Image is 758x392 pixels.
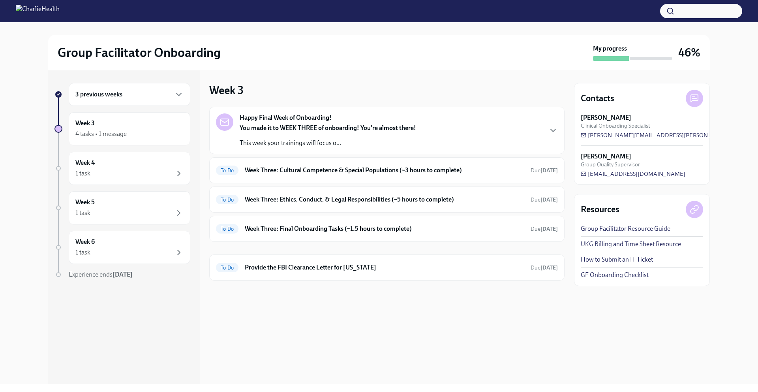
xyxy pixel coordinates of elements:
[209,83,244,97] h3: Week 3
[75,169,90,178] div: 1 task
[216,261,558,274] a: To DoProvide the FBI Clearance Letter for [US_STATE]Due[DATE]
[69,83,190,106] div: 3 previous weeks
[531,167,558,174] span: September 8th, 2025 10:00
[54,112,190,145] a: Week 34 tasks • 1 message
[581,161,640,168] span: Group Quality Supervisor
[54,191,190,224] a: Week 51 task
[216,197,238,203] span: To Do
[216,193,558,206] a: To DoWeek Three: Ethics, Conduct, & Legal Responsibilities (~5 hours to complete)Due[DATE]
[531,264,558,271] span: September 23rd, 2025 10:00
[245,224,524,233] h6: Week Three: Final Onboarding Tasks (~1.5 hours to complete)
[531,196,558,203] span: Due
[531,264,558,271] span: Due
[678,45,700,60] h3: 46%
[531,226,558,232] span: Due
[16,5,60,17] img: CharlieHealth
[240,139,416,147] p: This week your trainings will focus o...
[581,170,685,178] a: [EMAIL_ADDRESS][DOMAIN_NAME]
[593,44,627,53] strong: My progress
[581,122,650,130] span: Clinical Onboarding Specialist
[75,158,95,167] h6: Week 4
[540,226,558,232] strong: [DATE]
[240,124,416,132] strong: You made it to WEEK THREE of onboarding! You're almost there!
[531,225,558,233] span: September 6th, 2025 10:00
[581,255,653,264] a: How to Submit an IT Ticket
[581,152,631,161] strong: [PERSON_NAME]
[540,196,558,203] strong: [DATE]
[75,130,127,138] div: 4 tasks • 1 message
[69,271,133,278] span: Experience ends
[581,271,649,279] a: GF Onboarding Checklist
[75,248,90,257] div: 1 task
[581,204,619,215] h4: Resources
[245,195,524,204] h6: Week Three: Ethics, Conduct, & Legal Responsibilities (~5 hours to complete)
[216,226,238,232] span: To Do
[581,113,631,122] strong: [PERSON_NAME]
[531,167,558,174] span: Due
[75,90,122,99] h6: 3 previous weeks
[531,196,558,204] span: September 8th, 2025 10:00
[75,237,95,246] h6: Week 6
[54,231,190,264] a: Week 61 task
[216,164,558,177] a: To DoWeek Three: Cultural Competence & Special Populations (~3 hours to complete)Due[DATE]
[581,92,614,104] h4: Contacts
[540,167,558,174] strong: [DATE]
[75,119,95,128] h6: Week 3
[58,45,221,60] h2: Group Facilitator Onboarding
[113,271,133,278] strong: [DATE]
[245,166,524,175] h6: Week Three: Cultural Competence & Special Populations (~3 hours to complete)
[216,222,558,235] a: To DoWeek Three: Final Onboarding Tasks (~1.5 hours to complete)Due[DATE]
[75,209,90,217] div: 1 task
[54,152,190,185] a: Week 41 task
[581,240,681,249] a: UKG Billing and Time Sheet Resource
[540,264,558,271] strong: [DATE]
[245,263,524,272] h6: Provide the FBI Clearance Letter for [US_STATE]
[216,265,238,271] span: To Do
[75,198,95,207] h6: Week 5
[216,168,238,173] span: To Do
[240,113,332,122] strong: Happy Final Week of Onboarding!
[581,224,670,233] a: Group Facilitator Resource Guide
